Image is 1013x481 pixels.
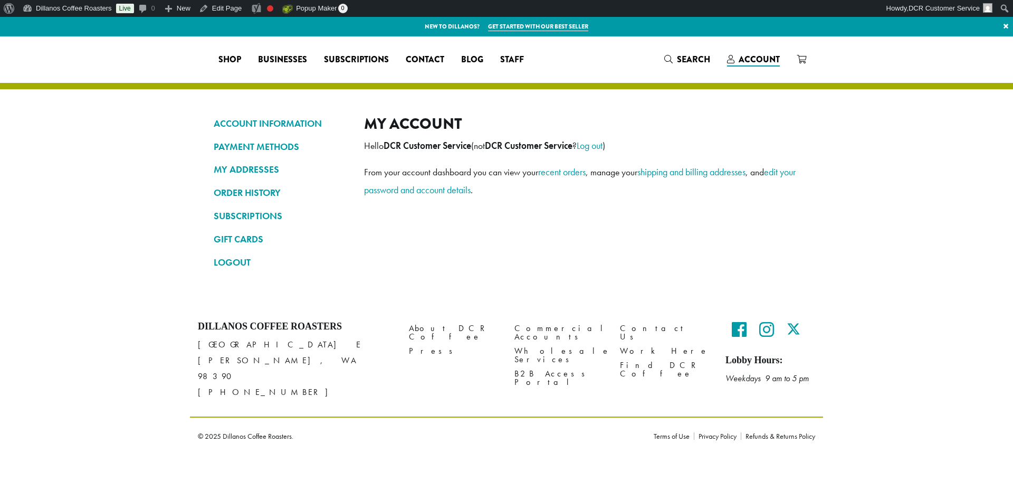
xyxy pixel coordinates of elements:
[210,51,250,68] a: Shop
[364,163,799,199] p: From your account dashboard you can view your , manage your , and .
[214,138,348,156] a: PAYMENT METHODS
[214,230,348,248] a: GIFT CARDS
[514,367,604,390] a: B2B Access Portal
[214,161,348,178] a: MY ADDRESSES
[514,321,604,344] a: Commercial Accounts
[656,51,719,68] a: Search
[909,4,980,12] span: DCR Customer Service
[741,432,815,440] a: Refunds & Returns Policy
[267,5,273,12] div: Focus keyphrase not set
[258,53,307,67] span: Businesses
[999,17,1013,36] a: ×
[214,115,348,280] nav: Account pages
[409,344,499,359] a: Press
[338,4,348,13] span: 0
[485,140,572,152] strong: DCR Customer Service
[214,184,348,202] a: ORDER HISTORY
[488,22,588,31] a: Get started with our best seller
[198,321,393,333] h4: Dillanos Coffee Roasters
[324,53,389,67] span: Subscriptions
[364,115,799,133] h2: My account
[694,432,741,440] a: Privacy Policy
[214,115,348,133] a: ACCOUNT INFORMATION
[218,53,241,67] span: Shop
[654,432,694,440] a: Terms of Use
[492,51,532,68] a: Staff
[214,253,348,271] a: LOGOUT
[384,140,471,152] strong: DCR Customer Service
[725,355,815,366] h5: Lobby Hours:
[198,337,393,400] p: [GEOGRAPHIC_DATA] E [PERSON_NAME], WA 98390 [PHONE_NUMBER]
[116,4,134,13] a: Live
[725,373,809,384] em: Weekdays 9 am to 5 pm
[214,207,348,225] a: SUBSCRIPTIONS
[514,344,604,367] a: Wholesale Services
[461,53,483,67] span: Blog
[677,53,710,65] span: Search
[739,53,780,65] span: Account
[577,139,603,152] a: Log out
[620,344,710,359] a: Work Here
[620,321,710,344] a: Contact Us
[406,53,444,67] span: Contact
[409,321,499,344] a: About DCR Coffee
[637,166,746,178] a: shipping and billing addresses
[364,137,799,155] p: Hello (not ? )
[538,166,586,178] a: recent orders
[500,53,524,67] span: Staff
[198,432,638,440] p: © 2025 Dillanos Coffee Roasters.
[620,359,710,381] a: Find DCR Coffee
